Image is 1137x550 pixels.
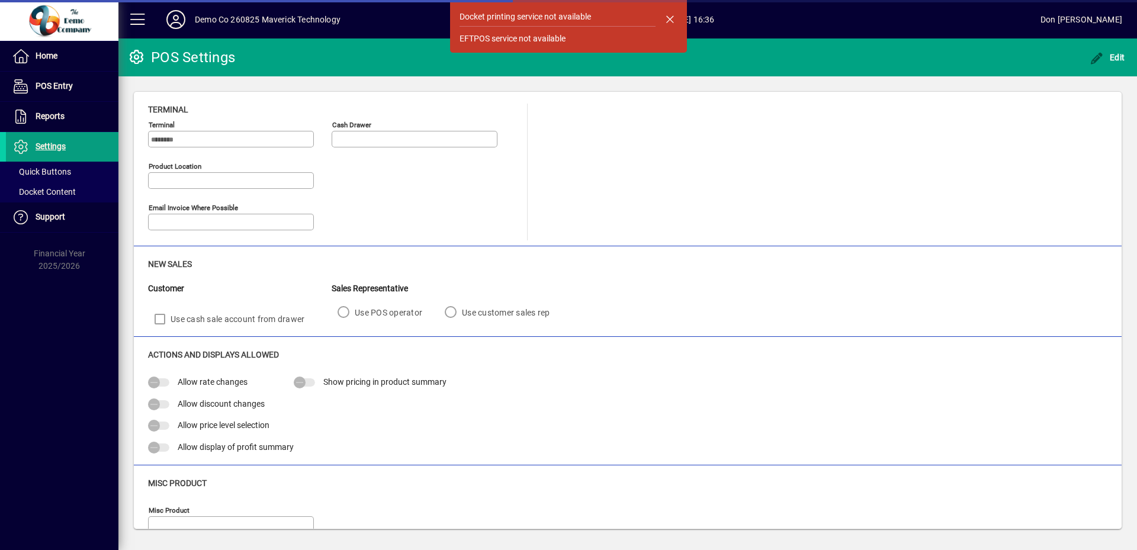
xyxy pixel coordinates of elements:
[323,377,447,387] span: Show pricing in product summary
[6,182,118,202] a: Docket Content
[36,81,73,91] span: POS Entry
[1090,53,1125,62] span: Edit
[178,377,248,387] span: Allow rate changes
[148,105,188,114] span: Terminal
[178,420,269,430] span: Allow price level selection
[332,121,371,129] mat-label: Cash Drawer
[1087,47,1128,68] button: Edit
[148,282,332,295] div: Customer
[1040,10,1122,29] div: Don [PERSON_NAME]
[341,10,1040,29] span: [DATE] 16:36
[6,162,118,182] a: Quick Buttons
[12,167,71,176] span: Quick Buttons
[178,399,265,409] span: Allow discount changes
[36,212,65,221] span: Support
[157,9,195,30] button: Profile
[460,33,566,45] div: EFTPOS service not available
[149,121,175,129] mat-label: Terminal
[127,48,235,67] div: POS Settings
[149,162,201,171] mat-label: Product location
[36,51,57,60] span: Home
[6,41,118,71] a: Home
[148,350,279,359] span: Actions and Displays Allowed
[6,72,118,101] a: POS Entry
[148,259,192,269] span: New Sales
[6,202,118,232] a: Support
[149,506,189,514] mat-label: Misc Product
[36,111,65,121] span: Reports
[332,282,567,295] div: Sales Representative
[12,187,76,197] span: Docket Content
[195,10,341,29] div: Demo Co 260825 Maverick Technology
[178,442,294,452] span: Allow display of profit summary
[6,102,118,131] a: Reports
[36,141,66,151] span: Settings
[148,478,207,488] span: Misc Product
[149,204,238,212] mat-label: Email Invoice where possible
